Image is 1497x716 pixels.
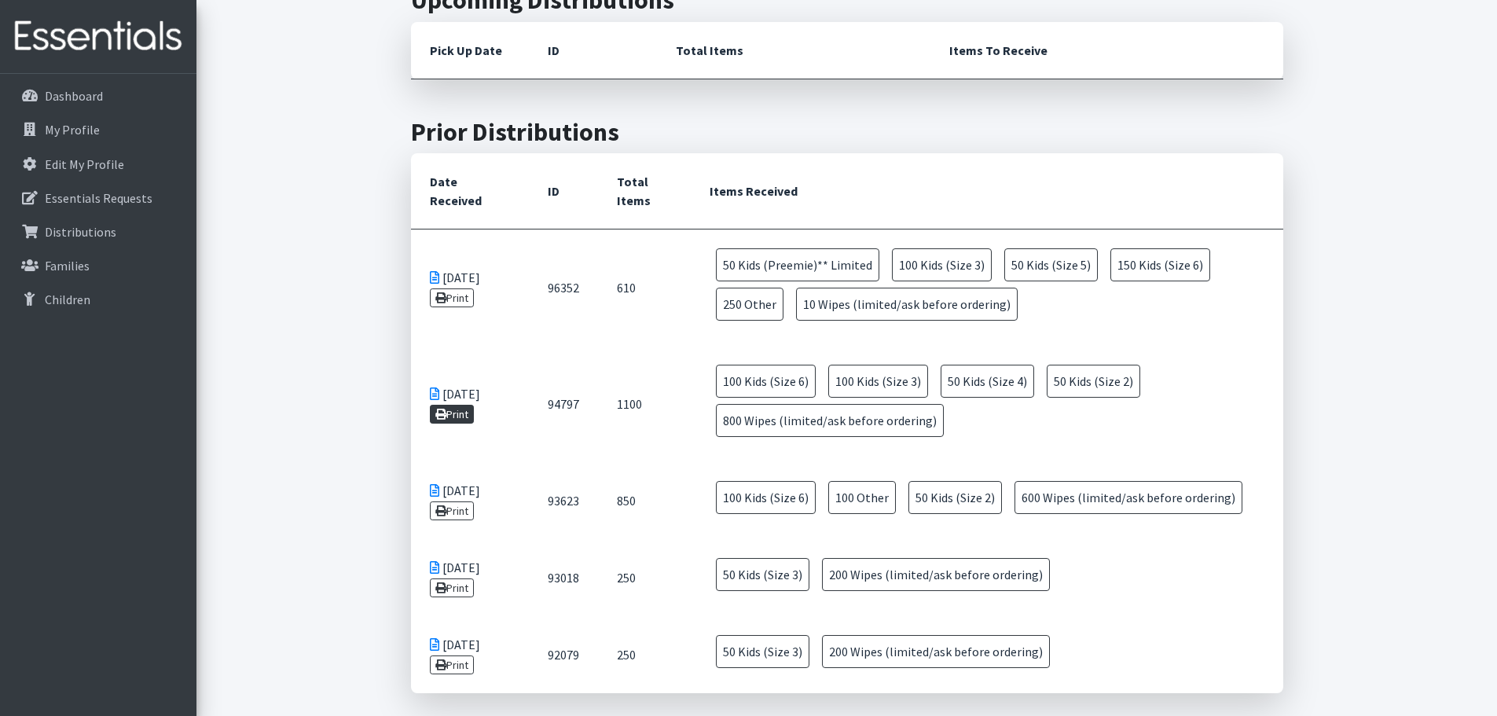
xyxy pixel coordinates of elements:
[598,616,691,693] td: 250
[529,616,598,693] td: 92079
[1110,248,1210,281] span: 150 Kids (Size 6)
[892,248,992,281] span: 100 Kids (Size 3)
[6,114,190,145] a: My Profile
[411,462,529,539] td: [DATE]
[657,22,930,79] th: Total Items
[430,578,475,597] a: Print
[411,117,1283,147] h2: Prior Distributions
[716,481,816,514] span: 100 Kids (Size 6)
[45,224,116,240] p: Distributions
[1047,365,1140,398] span: 50 Kids (Size 2)
[411,539,529,616] td: [DATE]
[411,346,529,462] td: [DATE]
[529,229,598,347] td: 96352
[598,346,691,462] td: 1100
[45,156,124,172] p: Edit My Profile
[716,404,944,437] span: 800 Wipes (limited/ask before ordering)
[430,501,475,520] a: Print
[411,616,529,693] td: [DATE]
[1004,248,1098,281] span: 50 Kids (Size 5)
[598,229,691,347] td: 610
[6,250,190,281] a: Families
[828,481,896,514] span: 100 Other
[6,216,190,248] a: Distributions
[716,248,879,281] span: 50 Kids (Preemie)** Limited
[6,10,190,63] img: HumanEssentials
[6,182,190,214] a: Essentials Requests
[716,635,809,668] span: 50 Kids (Size 3)
[828,365,928,398] span: 100 Kids (Size 3)
[430,405,475,424] a: Print
[908,481,1002,514] span: 50 Kids (Size 2)
[529,153,598,229] th: ID
[529,539,598,616] td: 93018
[796,288,1018,321] span: 10 Wipes (limited/ask before ordering)
[822,635,1050,668] span: 200 Wipes (limited/ask before ordering)
[598,462,691,539] td: 850
[529,22,657,79] th: ID
[6,284,190,315] a: Children
[529,462,598,539] td: 93623
[1015,481,1242,514] span: 600 Wipes (limited/ask before ordering)
[6,149,190,180] a: Edit My Profile
[941,365,1034,398] span: 50 Kids (Size 4)
[411,229,529,347] td: [DATE]
[529,346,598,462] td: 94797
[45,258,90,274] p: Families
[430,288,475,307] a: Print
[716,365,816,398] span: 100 Kids (Size 6)
[822,558,1050,591] span: 200 Wipes (limited/ask before ordering)
[45,190,152,206] p: Essentials Requests
[45,292,90,307] p: Children
[411,153,529,229] th: Date Received
[716,558,809,591] span: 50 Kids (Size 3)
[716,288,783,321] span: 250 Other
[411,22,529,79] th: Pick Up Date
[430,655,475,674] a: Print
[45,88,103,104] p: Dashboard
[691,153,1283,229] th: Items Received
[6,80,190,112] a: Dashboard
[598,539,691,616] td: 250
[930,22,1283,79] th: Items To Receive
[598,153,691,229] th: Total Items
[45,122,100,138] p: My Profile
